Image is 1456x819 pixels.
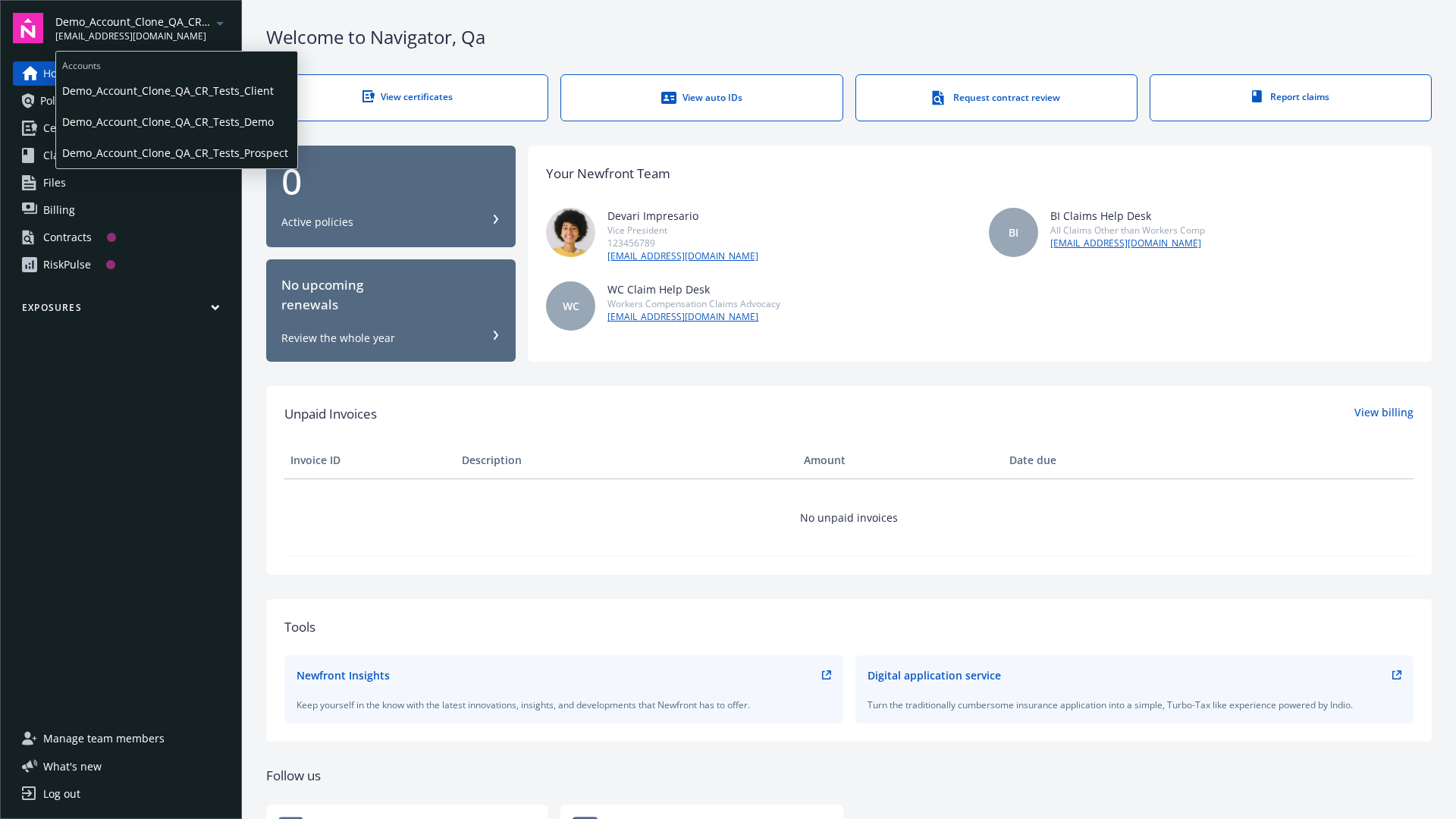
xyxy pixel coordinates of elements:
[281,163,500,199] div: 0
[55,13,229,43] button: Demo_Account_Clone_QA_CR_Tests_Prospect[EMAIL_ADDRESS][DOMAIN_NAME]arrowDropDown
[43,116,100,140] span: Certificates
[1150,74,1432,121] a: Report claims
[297,698,831,711] div: Keep yourself in the know with the latest innovations, insights, and developments that Newfront h...
[1003,442,1175,479] th: Date due
[62,106,291,137] span: Demo_Account_Clone_QA_CR_Tests_Demo
[13,726,229,751] a: Manage team members
[13,61,229,86] a: Home
[43,253,91,277] div: RiskPulse
[591,90,811,105] div: View auto IDs
[266,74,548,121] a: View certificates
[43,171,66,195] span: Files
[284,442,456,479] th: Invoice ID
[266,259,516,362] button: No upcomingrenewalsReview the whole year
[607,237,758,249] div: 123456789
[13,253,229,277] a: RiskPulse
[607,208,758,224] div: Devari Impresario
[211,14,229,32] a: arrowDropDown
[13,13,43,43] img: navigator-logo.svg
[56,52,297,75] span: Accounts
[281,275,500,315] div: No upcoming renewals
[297,90,517,103] div: View certificates
[40,89,78,113] span: Policies
[13,758,126,774] button: What's new
[62,75,291,106] span: Demo_Account_Clone_QA_CR_Tests_Client
[886,90,1106,105] div: Request contract review
[1050,224,1205,237] div: All Claims Other than Workers Comp
[546,164,670,184] div: Your Newfront Team
[43,726,165,751] span: Manage team members
[13,301,229,320] button: Exposures
[1050,237,1205,250] a: [EMAIL_ADDRESS][DOMAIN_NAME]
[43,143,77,168] span: Claims
[43,198,75,222] span: Billing
[855,74,1137,121] a: Request contract review
[456,442,798,479] th: Description
[868,667,1001,683] div: Digital application service
[607,224,758,237] div: Vice President
[281,331,395,346] div: Review the whole year
[607,281,780,297] div: WC Claim Help Desk
[281,215,353,230] div: Active policies
[55,30,211,43] span: [EMAIL_ADDRESS][DOMAIN_NAME]
[13,171,229,195] a: Files
[43,758,102,774] span: What ' s new
[284,404,377,424] span: Unpaid Invoices
[1354,404,1414,424] a: View billing
[297,667,390,683] div: Newfront Insights
[55,14,211,30] span: Demo_Account_Clone_QA_CR_Tests_Prospect
[1050,208,1205,224] div: BI Claims Help Desk
[266,146,516,248] button: 0Active policies
[607,249,758,263] a: [EMAIL_ADDRESS][DOMAIN_NAME]
[607,310,780,324] a: [EMAIL_ADDRESS][DOMAIN_NAME]
[1181,90,1401,103] div: Report claims
[13,116,229,140] a: Certificates
[560,74,843,121] a: View auto IDs
[607,297,780,310] div: Workers Compensation Claims Advocacy
[284,617,1414,637] div: Tools
[13,225,229,249] a: Contracts
[13,143,229,168] a: Claims
[798,442,1003,479] th: Amount
[563,298,579,314] span: WC
[266,766,1432,786] div: Follow us
[868,698,1402,711] div: Turn the traditionally cumbersome insurance application into a simple, Turbo-Tax like experience ...
[13,198,229,222] a: Billing
[13,89,229,113] a: Policies
[1009,224,1018,240] span: BI
[62,137,291,168] span: Demo_Account_Clone_QA_CR_Tests_Prospect
[43,225,92,249] div: Contracts
[266,24,1432,50] div: Welcome to Navigator , Qa
[43,782,80,806] div: Log out
[43,61,73,86] span: Home
[284,479,1414,556] td: No unpaid invoices
[546,208,595,257] img: photo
